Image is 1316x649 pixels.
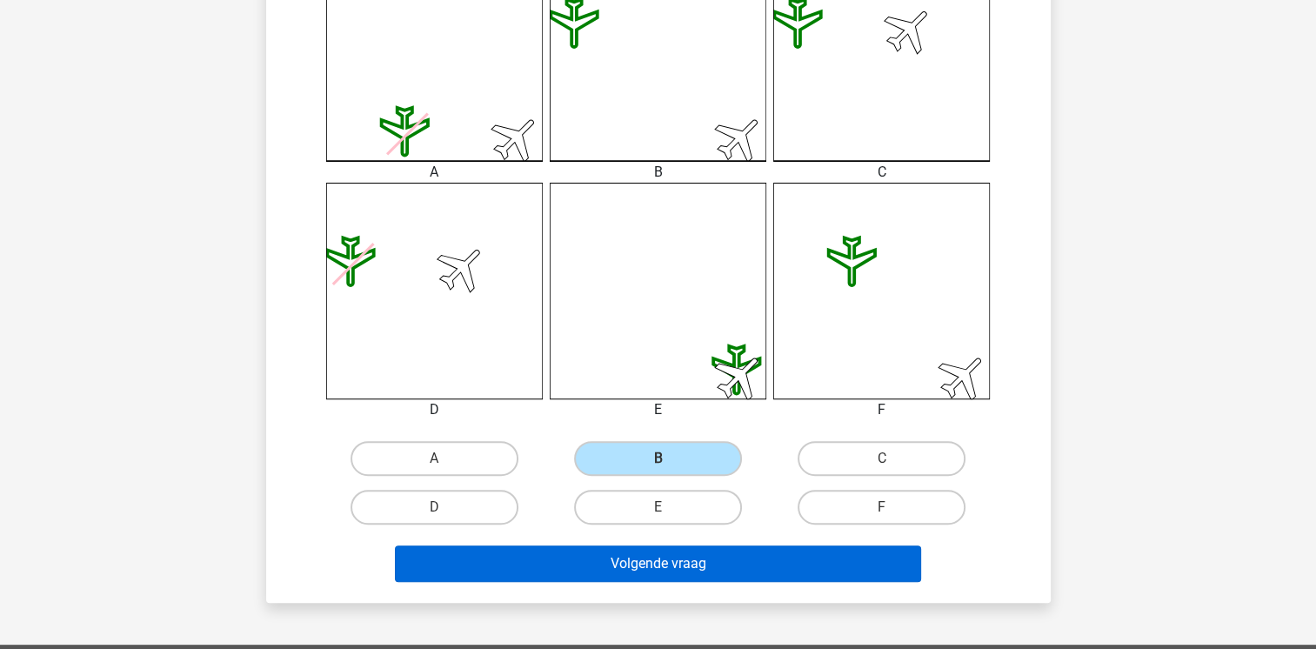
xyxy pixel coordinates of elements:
div: D [313,399,556,420]
div: E [537,399,779,420]
button: Volgende vraag [395,545,921,582]
div: B [537,162,779,183]
label: B [574,441,742,476]
label: D [351,490,518,525]
div: C [760,162,1003,183]
label: A [351,441,518,476]
div: F [760,399,1003,420]
label: F [798,490,965,525]
div: A [313,162,556,183]
label: C [798,441,965,476]
label: E [574,490,742,525]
